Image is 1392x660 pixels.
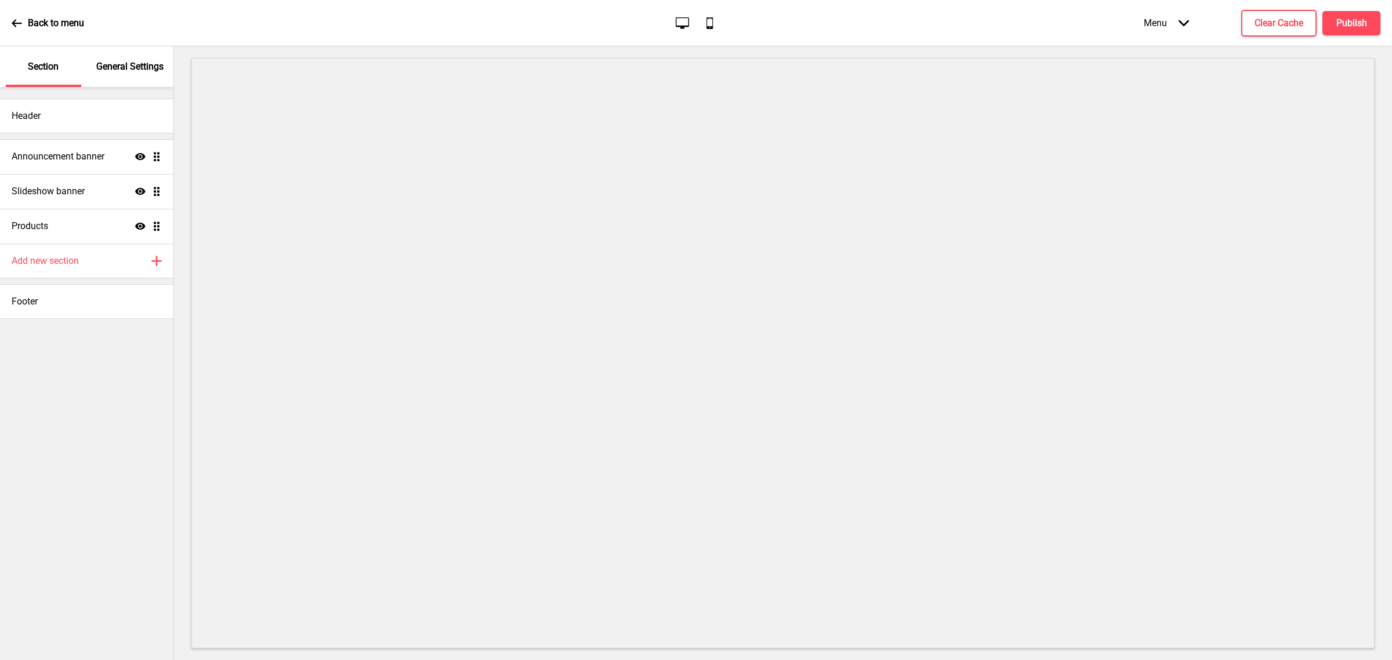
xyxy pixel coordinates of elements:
[1132,6,1201,40] div: Menu
[12,110,41,122] h4: Header
[28,17,84,30] p: Back to menu
[12,255,79,267] h4: Add new section
[12,185,85,198] h4: Slideshow banner
[28,60,59,73] p: Section
[12,220,48,233] h4: Products
[1241,10,1317,37] button: Clear Cache
[12,8,84,39] a: Back to menu
[1255,17,1303,30] h4: Clear Cache
[1322,11,1380,35] button: Publish
[12,295,38,308] h4: Footer
[1336,17,1367,30] h4: Publish
[12,150,104,163] h4: Announcement banner
[96,60,164,73] p: General Settings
